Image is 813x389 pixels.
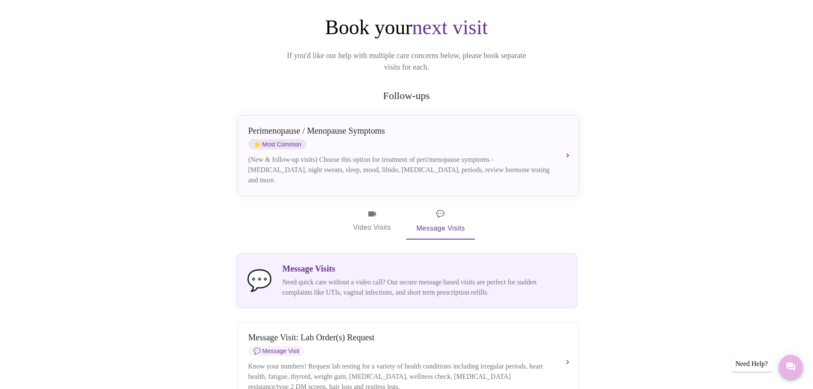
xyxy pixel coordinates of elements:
h1: Book your [236,15,577,40]
p: Need quick care without a video call? Our secure message based visits are perfect for sudden comp... [283,277,567,298]
span: Most Common [248,139,306,149]
button: Perimenopause / Menopause SymptomsstarMost Common(New & follow-up visits) Choose this option for ... [238,115,579,196]
span: star [254,141,261,148]
div: (New & follow-up visits) Choose this option for treatment of peri/menopause symptoms - [MEDICAL_D... [248,155,551,185]
span: message [436,208,445,220]
span: next visit [412,16,488,38]
span: message [247,269,272,292]
div: Perimenopause / Menopause Symptoms [248,126,551,136]
p: If you'd like our help with multiple care concerns below, please book separate visits for each. [275,50,538,73]
button: Messages [779,355,803,379]
h3: Message Visits [283,264,567,274]
span: Message Visit [248,346,305,356]
span: message [254,348,261,354]
span: Video Visits [348,209,396,234]
div: Message Visit: Lab Order(s) Request [248,333,551,342]
span: Message Visits [417,208,465,234]
h2: Follow-ups [236,90,577,102]
div: Need Help? [731,356,772,372]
